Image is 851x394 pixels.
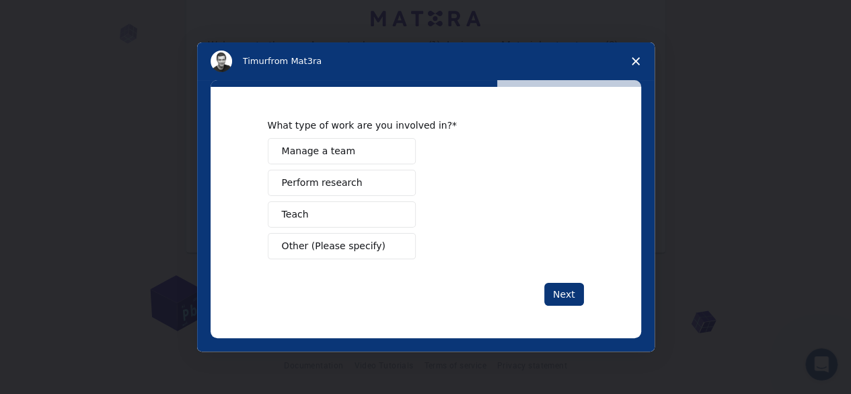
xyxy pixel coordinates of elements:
[268,119,564,131] div: What type of work are you involved in?
[282,144,355,158] span: Manage a team
[211,51,232,72] img: Profile image for Timur
[282,207,309,222] span: Teach
[268,170,416,196] button: Perform research
[282,176,363,190] span: Perform research
[268,56,322,66] span: from Mat3ra
[268,201,416,228] button: Teach
[282,239,385,253] span: Other (Please specify)
[243,56,268,66] span: Timur
[268,233,416,259] button: Other (Please specify)
[27,9,75,22] span: Support
[617,42,655,80] span: Close survey
[544,283,584,306] button: Next
[268,138,416,164] button: Manage a team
